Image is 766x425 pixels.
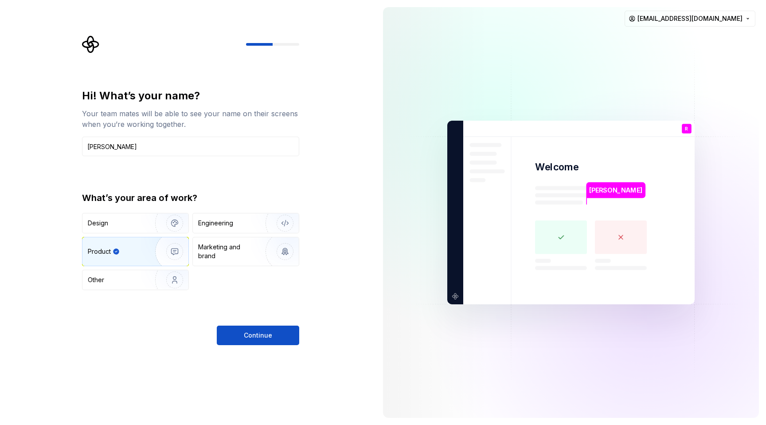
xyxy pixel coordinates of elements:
div: Engineering [198,219,233,228]
span: [EMAIL_ADDRESS][DOMAIN_NAME] [637,14,743,23]
p: R [685,126,688,131]
div: Product [88,247,111,256]
div: Design [88,219,108,228]
div: Hi! What’s your name? [82,89,299,103]
div: Other [88,275,104,284]
p: Welcome [535,161,578,173]
input: Han Solo [82,137,299,156]
div: Your team mates will be able to see your name on their screens when you’re working together. [82,108,299,130]
div: Marketing and brand [198,243,258,260]
button: Continue [217,326,299,345]
div: What’s your area of work? [82,192,299,204]
p: [PERSON_NAME] [589,185,642,195]
span: Continue [244,331,272,340]
button: [EMAIL_ADDRESS][DOMAIN_NAME] [625,11,755,27]
svg: Supernova Logo [82,35,100,53]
